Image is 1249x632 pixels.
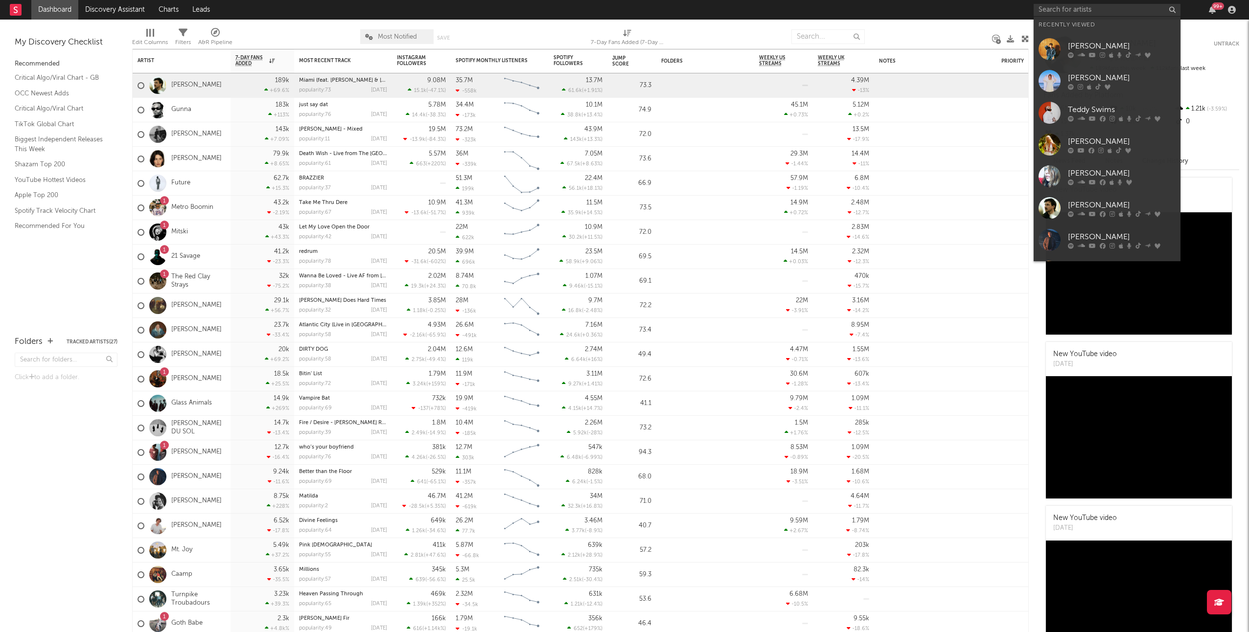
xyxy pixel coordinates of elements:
div: Instagram Followers [397,55,431,67]
div: -173k [456,112,476,118]
a: [PERSON_NAME] [171,473,222,481]
div: 73.3 [612,80,651,91]
div: [PERSON_NAME] [1068,135,1176,147]
a: Mitski [171,228,188,236]
div: +0.2 % [848,112,869,118]
div: +43.3 % [265,234,289,240]
div: 32k [279,273,289,279]
div: popularity: 78 [299,259,331,264]
div: Miami (feat. Lil Wayne & Rick Ross) [299,78,387,83]
span: 35.9k [568,210,581,216]
span: 19.3k [411,284,424,289]
a: [PERSON_NAME] [171,130,222,138]
div: ( ) [562,234,602,240]
button: Untrack [1214,39,1239,49]
div: 29.3M [790,151,808,157]
div: +113 % [268,112,289,118]
div: [DATE] [371,234,387,240]
span: -47.1 % [428,88,444,93]
div: 73.2M [456,126,473,133]
div: -14.2 % [847,307,869,314]
div: 43k [278,224,289,230]
span: +14.5 % [583,210,601,216]
a: Teddy Swims [1034,97,1180,129]
div: 36M [456,151,468,157]
svg: Chart title [500,293,544,318]
div: -23.3 % [267,258,289,265]
div: ( ) [406,112,446,118]
a: [PERSON_NAME] [171,301,222,310]
div: -3.91 % [786,307,808,314]
span: 61.6k [568,88,582,93]
div: 69.1 [612,275,651,287]
div: 35.7M [456,77,473,84]
a: Vampire Bat [299,396,330,401]
svg: Chart title [500,196,544,220]
a: [PERSON_NAME] [1034,224,1180,256]
div: 69.5 [612,251,651,263]
div: 7-Day Fans Added (7-Day Fans Added) [591,24,664,53]
div: ( ) [405,283,446,289]
span: 14.4k [412,113,426,118]
div: -323k [456,136,476,143]
a: Wanna Be Loved - Live AF from [PERSON_NAME] [299,273,423,279]
div: 10.9M [585,224,602,230]
div: ( ) [559,258,602,265]
a: Recommended For You [15,221,108,231]
a: YouTube Hottest Videos [15,175,108,185]
div: -12.7 % [848,209,869,216]
a: Take Me Thru Dere [299,200,347,205]
div: +0.72 % [784,209,808,216]
div: 3.16M [852,297,869,304]
div: +0.73 % [784,112,808,118]
div: 72.0 [612,226,651,238]
span: 663 [416,161,426,167]
div: Luther - Mixed [299,127,387,132]
div: ( ) [560,160,602,167]
div: 2.02M [428,273,446,279]
div: +69.6 % [264,87,289,93]
div: 14.9M [790,200,808,206]
div: 74.9 [612,104,651,116]
svg: Chart title [500,98,544,122]
a: 21 Savage [171,252,200,261]
div: 79.9k [273,151,289,157]
div: Recommended [15,58,117,70]
div: Filters [175,24,191,53]
div: [PERSON_NAME] [1068,167,1176,179]
div: ( ) [562,87,602,93]
span: -51.7 % [428,210,444,216]
div: 70.8k [456,283,476,290]
a: redrum [299,249,318,254]
div: Most Recent Track [299,58,372,64]
div: 34.4M [456,102,474,108]
div: 19.5M [429,126,446,133]
div: -1.19 % [786,185,808,191]
div: 622k [456,234,474,241]
div: 72.0 [612,129,651,140]
div: ( ) [564,136,602,142]
div: ( ) [407,307,446,314]
a: Let My Love Open the Door [299,225,370,230]
div: popularity: 37 [299,185,331,191]
div: Folders [661,58,735,64]
a: [PERSON_NAME] [171,521,222,530]
a: Caamp [171,570,192,579]
span: Weekly US Streams [759,55,793,67]
a: [PERSON_NAME] [1034,192,1180,224]
div: [DATE] [371,283,387,289]
div: ( ) [403,136,446,142]
div: My Discovery Checklist [15,37,117,48]
div: [DATE] [371,88,387,93]
div: 14.5M [791,248,808,255]
span: +1.91 % [583,88,601,93]
div: 10.1M [586,102,602,108]
div: popularity: 32 [299,308,331,313]
a: Biggest Independent Releases This Week [15,134,108,154]
div: 2.83M [852,224,869,230]
div: -10.4 % [847,185,869,191]
span: 16.8k [568,308,582,314]
div: 5.12M [853,102,869,108]
div: Artist [138,58,211,64]
svg: Chart title [500,220,544,245]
